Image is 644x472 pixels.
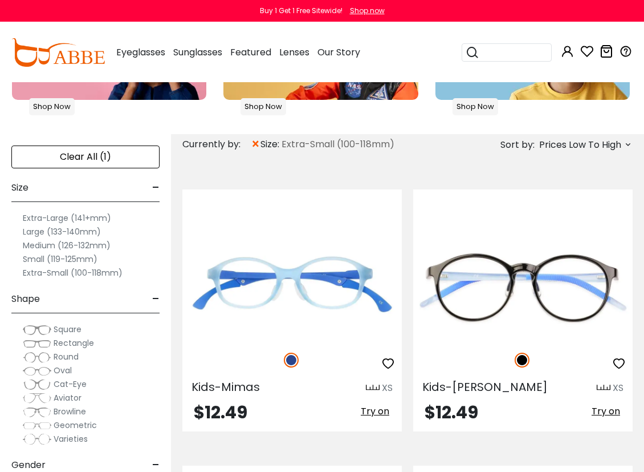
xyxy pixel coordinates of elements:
p: Shop Now [29,98,75,115]
img: Black [515,353,529,368]
img: Round.png [23,352,51,363]
label: Extra-Large (141+mm) [23,211,111,225]
a: Shop now [344,6,385,15]
span: Kids-Mimas [191,379,260,395]
span: × [251,134,260,155]
span: $12.49 [425,400,478,425]
span: - [152,285,160,313]
button: Try on [588,404,623,419]
div: Clear All (1) [11,146,160,168]
span: Sunglasses [173,46,222,59]
img: size ruler [366,384,380,393]
span: Oval [54,365,72,376]
span: size: [260,138,282,151]
span: Prices Low To High [539,135,621,155]
span: Browline [54,406,86,417]
div: Currently by: [182,134,251,155]
img: size ruler [597,384,610,393]
span: Lenses [279,46,309,59]
img: Black Kids-Latham - TR ,Adjust Nose Pads [413,231,633,341]
span: Aviator [54,392,81,404]
img: Blue Kids-Mimas - TR ,Light Weight [182,231,402,341]
label: Extra-Small (100-118mm) [23,266,123,280]
span: - [152,174,160,201]
span: Featured [230,46,271,59]
span: $12.49 [194,400,247,425]
span: Cat-Eye [54,378,87,390]
img: Aviator.png [23,393,51,404]
span: Extra-Small (100-118mm) [282,138,394,151]
span: Kids-[PERSON_NAME] [422,379,548,395]
label: Large (133-140mm) [23,225,101,239]
label: Small (119-125mm) [23,252,97,266]
div: XS [382,381,393,395]
span: Geometric [54,419,97,431]
img: Square.png [23,324,51,336]
div: XS [613,381,623,395]
span: Try on [361,405,389,418]
img: Cat-Eye.png [23,379,51,390]
span: Size [11,174,28,201]
img: abbeglasses.com [11,38,105,67]
p: Shop Now [241,98,286,115]
span: Round [54,351,79,362]
label: Medium (126-132mm) [23,239,111,252]
img: Rectangle.png [23,338,51,349]
span: Square [54,324,81,335]
img: Blue [284,353,299,368]
div: Shop now [350,6,385,16]
span: Shape [11,285,40,313]
span: Varieties [54,433,88,445]
button: Try on [357,404,393,419]
img: Geometric.png [23,420,51,431]
span: Sort by: [500,138,535,151]
img: Varieties.png [23,433,51,445]
span: Try on [592,405,620,418]
span: Eyeglasses [116,46,165,59]
img: Oval.png [23,365,51,377]
p: Shop Now [453,98,498,115]
div: Buy 1 Get 1 Free Sitewide! [260,6,343,16]
span: Rectangle [54,337,94,349]
img: Browline.png [23,406,51,418]
span: Our Story [317,46,360,59]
